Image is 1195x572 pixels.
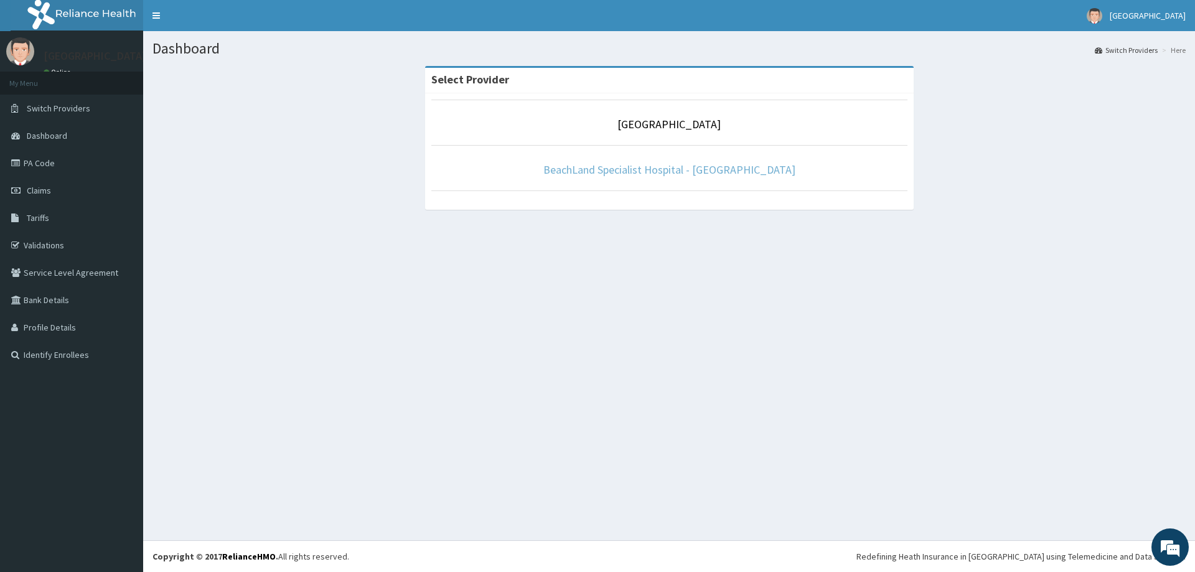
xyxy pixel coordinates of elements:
[1095,45,1158,55] a: Switch Providers
[27,130,67,141] span: Dashboard
[1159,45,1186,55] li: Here
[1110,10,1186,21] span: [GEOGRAPHIC_DATA]
[143,540,1195,572] footer: All rights reserved.
[543,162,795,177] a: BeachLand Specialist Hospital - [GEOGRAPHIC_DATA]
[44,68,73,77] a: Online
[152,551,278,562] strong: Copyright © 2017 .
[152,40,1186,57] h1: Dashboard
[1087,8,1102,24] img: User Image
[617,117,721,131] a: [GEOGRAPHIC_DATA]
[27,212,49,223] span: Tariffs
[222,551,276,562] a: RelianceHMO
[44,50,146,62] p: [GEOGRAPHIC_DATA]
[27,103,90,114] span: Switch Providers
[27,185,51,196] span: Claims
[431,72,509,87] strong: Select Provider
[6,37,34,65] img: User Image
[856,550,1186,563] div: Redefining Heath Insurance in [GEOGRAPHIC_DATA] using Telemedicine and Data Science!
